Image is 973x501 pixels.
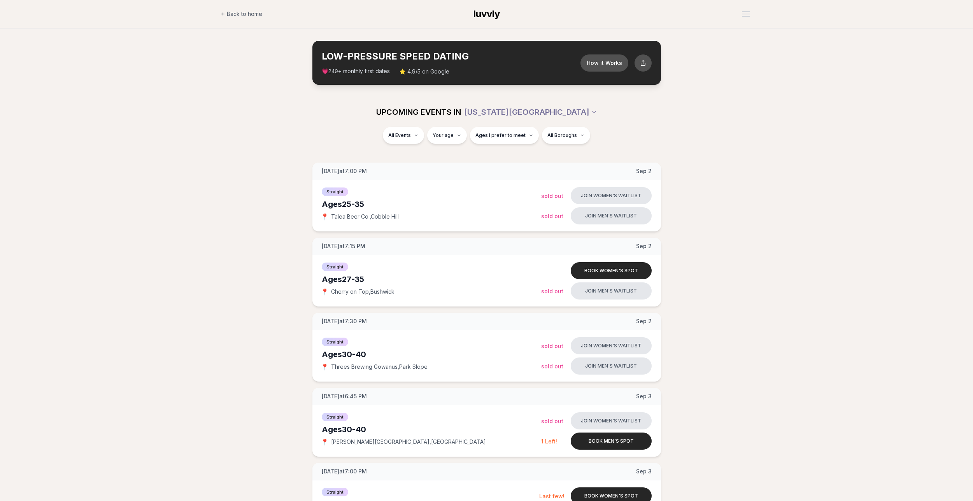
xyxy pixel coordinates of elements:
button: Ages I prefer to meet [470,127,539,144]
button: All Events [383,127,424,144]
button: How it Works [580,54,628,72]
span: Sep 3 [636,392,652,400]
button: Book women's spot [571,262,652,279]
span: Ages I prefer to meet [475,132,526,138]
span: UPCOMING EVENTS IN [376,107,461,117]
span: All Boroughs [547,132,577,138]
button: Join men's waitlist [571,282,652,300]
span: 💗 + monthly first dates [322,67,390,75]
button: Book men's spot [571,433,652,450]
span: [PERSON_NAME][GEOGRAPHIC_DATA] , [GEOGRAPHIC_DATA] [331,438,486,446]
span: 📍 [322,214,328,220]
button: All Boroughs [542,127,590,144]
span: 1 Left! [541,438,557,445]
span: luvvly [473,8,500,19]
span: Sold Out [541,288,563,294]
span: [DATE] at 6:45 PM [322,392,367,400]
button: Join women's waitlist [571,187,652,204]
span: Sep 3 [636,468,652,475]
span: Sold Out [541,193,563,199]
span: Last few! [539,493,565,499]
span: [DATE] at 7:15 PM [322,242,365,250]
button: Join women's waitlist [571,412,652,429]
span: 📍 [322,289,328,295]
span: Straight [322,413,348,421]
span: 📍 [322,439,328,445]
span: [DATE] at 7:00 PM [322,468,367,475]
span: Straight [322,263,348,271]
div: Ages 27-35 [322,274,541,285]
span: ⭐ 4.9/5 on Google [399,68,449,75]
span: 240 [328,68,338,75]
span: [DATE] at 7:00 PM [322,167,367,175]
span: Sep 2 [636,317,652,325]
span: Talea Beer Co. , Cobble Hill [331,213,399,221]
span: Threes Brewing Gowanus , Park Slope [331,363,428,371]
div: Ages 30-40 [322,349,541,360]
button: Your age [427,127,467,144]
span: Straight [322,488,348,496]
span: [DATE] at 7:30 PM [322,317,367,325]
button: [US_STATE][GEOGRAPHIC_DATA] [464,103,597,121]
span: Your age [433,132,454,138]
span: Sep 2 [636,242,652,250]
a: luvvly [473,8,500,20]
span: All Events [388,132,411,138]
span: Straight [322,187,348,196]
span: Sep 2 [636,167,652,175]
span: Straight [322,338,348,346]
button: Join men's waitlist [571,357,652,375]
span: Sold Out [541,418,563,424]
button: Join women's waitlist [571,337,652,354]
div: Ages 30-40 [322,424,541,435]
span: Sold Out [541,213,563,219]
span: Back to home [227,10,262,18]
h2: LOW-PRESSURE SPEED DATING [322,50,580,63]
button: Open menu [739,8,753,20]
a: Back to home [221,6,262,22]
span: Cherry on Top , Bushwick [331,288,394,296]
span: Sold Out [541,343,563,349]
button: Join men's waitlist [571,207,652,224]
div: Ages 25-35 [322,199,541,210]
span: 📍 [322,364,328,370]
span: Sold Out [541,363,563,370]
